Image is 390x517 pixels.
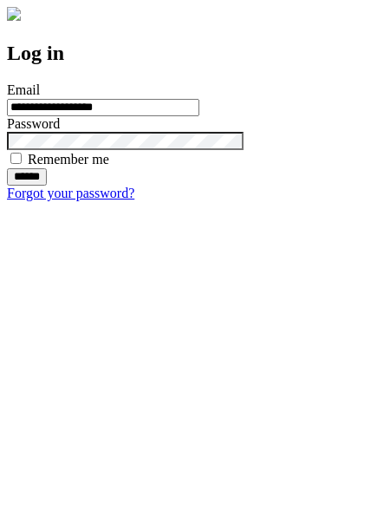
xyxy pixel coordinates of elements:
label: Email [7,82,40,97]
label: Remember me [28,152,109,167]
img: logo-4e3dc11c47720685a147b03b5a06dd966a58ff35d612b21f08c02c0306f2b779.png [7,7,21,21]
a: Forgot your password? [7,186,134,200]
h2: Log in [7,42,383,65]
label: Password [7,116,60,131]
